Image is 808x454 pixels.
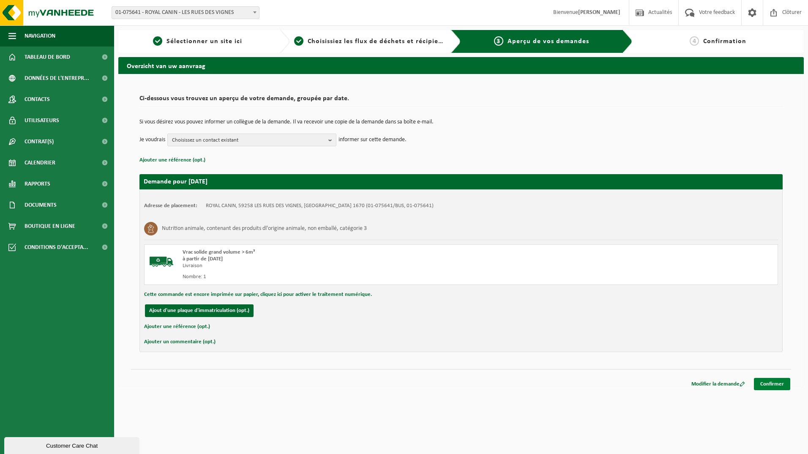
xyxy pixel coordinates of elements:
[25,25,55,46] span: Navigation
[685,378,751,390] a: Modifier la demande
[508,38,589,45] span: Aperçu de vos demandes
[4,435,141,454] iframe: chat widget
[167,38,242,45] span: Sélectionner un site ici
[144,336,216,347] button: Ajouter un commentaire (opt.)
[183,273,495,280] div: Nombre: 1
[308,38,448,45] span: Choisissiez les flux de déchets et récipients
[153,36,162,46] span: 1
[294,36,303,46] span: 2
[754,378,790,390] a: Confirmer
[206,202,434,209] td: ROYAL CANIN, 59258 LES RUES DES VIGNES, [GEOGRAPHIC_DATA] 1670 (01-075641/BUS, 01-075641)
[139,134,165,146] p: Je voudrais
[183,249,255,255] span: Vrac solide grand volume > 6m³
[25,216,75,237] span: Boutique en ligne
[25,131,54,152] span: Contrat(s)
[139,155,205,166] button: Ajouter une référence (opt.)
[123,36,273,46] a: 1Sélectionner un site ici
[25,194,57,216] span: Documents
[144,321,210,332] button: Ajouter une référence (opt.)
[144,203,197,208] strong: Adresse de placement:
[494,36,503,46] span: 3
[690,36,699,46] span: 4
[144,289,372,300] button: Cette commande est encore imprimée sur papier, cliquez ici pour activer le traitement numérique.
[25,89,50,110] span: Contacts
[338,134,407,146] p: informer sur cette demande.
[112,6,259,19] span: 01-075641 - ROYAL CANIN - LES RUES DES VIGNES
[25,68,89,89] span: Données de l'entrepr...
[118,57,804,74] h2: Overzicht van uw aanvraag
[112,7,259,19] span: 01-075641 - ROYAL CANIN - LES RUES DES VIGNES
[144,178,207,185] strong: Demande pour [DATE]
[167,134,336,146] button: Choisissez un contact existant
[25,237,88,258] span: Conditions d'accepta...
[25,173,50,194] span: Rapports
[139,95,783,107] h2: Ci-dessous vous trouvez un aperçu de votre demande, groupée par date.
[183,263,495,269] div: Livraison
[149,249,174,274] img: BL-SO-LV.png
[25,152,55,173] span: Calendrier
[703,38,746,45] span: Confirmation
[578,9,620,16] strong: [PERSON_NAME]
[294,36,445,46] a: 2Choisissiez les flux de déchets et récipients
[139,119,783,125] p: Si vous désirez vous pouvez informer un collègue de la demande. Il va recevoir une copie de la de...
[25,110,59,131] span: Utilisateurs
[183,256,223,262] strong: à partir de [DATE]
[172,134,325,147] span: Choisissez un contact existant
[25,46,70,68] span: Tableau de bord
[162,222,367,235] h3: Nutrition animale, contenant des produits dl'origine animale, non emballé, catégorie 3
[145,304,254,317] button: Ajout d'une plaque d'immatriculation (opt.)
